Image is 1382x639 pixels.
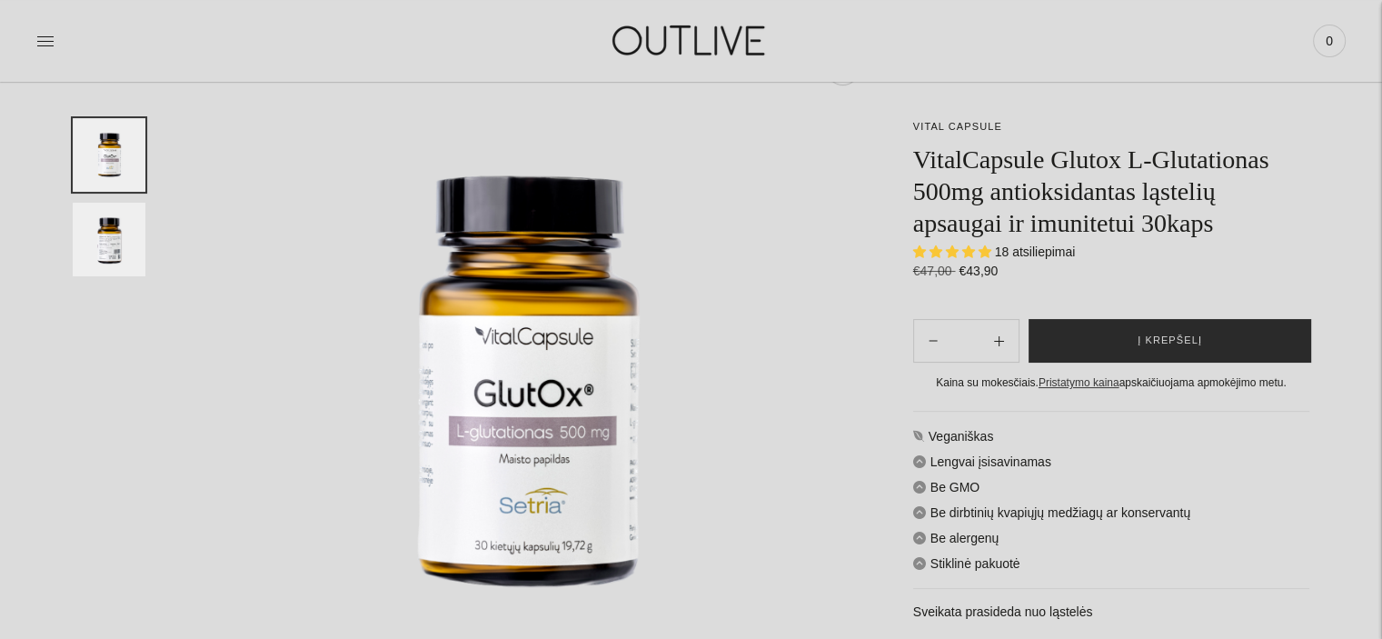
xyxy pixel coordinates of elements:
[979,319,1019,363] button: Subtract product quantity
[1138,332,1202,350] span: Į krepšelį
[952,328,979,354] input: Product quantity
[577,9,804,72] img: OUTLIVE
[1313,21,1346,61] a: 0
[1317,28,1342,54] span: 0
[959,264,998,278] span: €43,90
[1039,376,1119,389] a: Pristatymo kaina
[73,118,145,192] button: Translation missing: en.general.accessibility.image_thumbail
[913,374,1309,393] div: Kaina su mokesčiais. apskaičiuojama apmokėjimo metu.
[995,245,1076,259] span: 18 atsiliepimai
[913,121,1002,132] a: VITAL CAPSULE
[1029,319,1311,363] button: Į krepšelį
[914,319,952,363] button: Add product quantity
[73,203,145,276] button: Translation missing: en.general.accessibility.image_thumbail
[913,245,995,259] span: 5.00 stars
[913,264,956,278] s: €47,00
[913,144,1309,239] h1: VitalCapsule Glutox L-Glutationas 500mg antioksidantas ląstelių apsaugai ir imunitetui 30kaps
